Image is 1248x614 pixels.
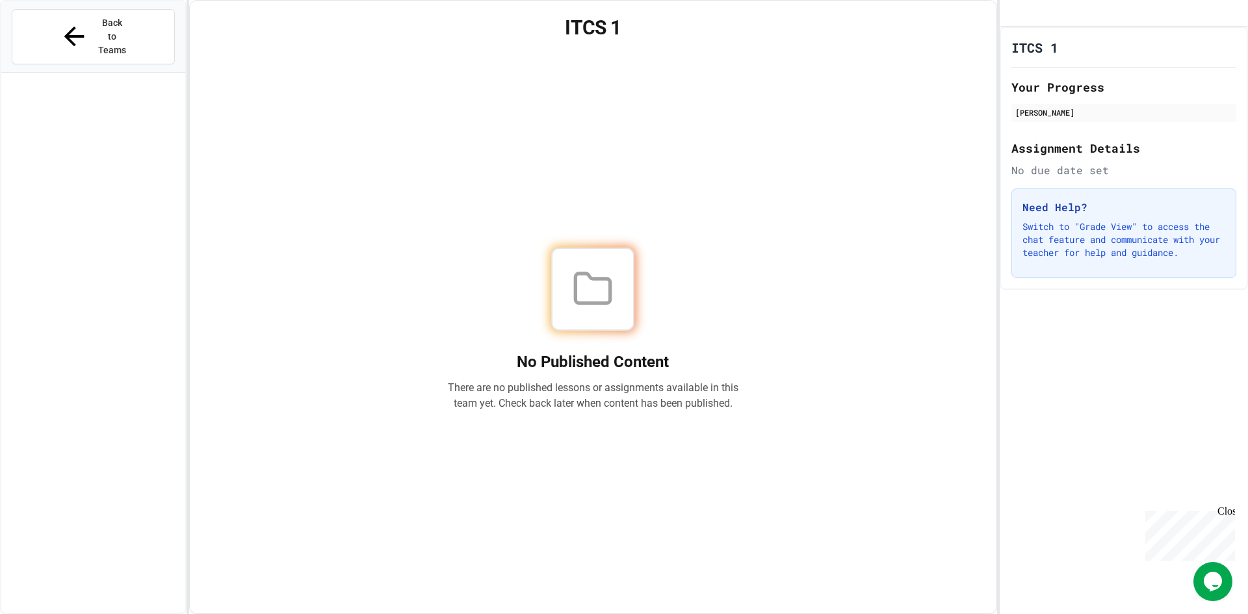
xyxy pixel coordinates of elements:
[447,380,738,411] p: There are no published lessons or assignments available in this team yet. Check back later when c...
[1011,139,1236,157] h2: Assignment Details
[5,5,90,83] div: Chat with us now!Close
[1022,220,1225,259] p: Switch to "Grade View" to access the chat feature and communicate with your teacher for help and ...
[1011,78,1236,96] h2: Your Progress
[1022,199,1225,215] h3: Need Help?
[447,352,738,372] h2: No Published Content
[12,9,175,64] button: Back to Teams
[1011,162,1236,178] div: No due date set
[1011,38,1058,57] h1: ITCS 1
[205,16,981,40] h1: ITCS 1
[1140,505,1235,561] iframe: chat widget
[1193,562,1235,601] iframe: chat widget
[97,16,127,57] span: Back to Teams
[1015,107,1232,118] div: [PERSON_NAME]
